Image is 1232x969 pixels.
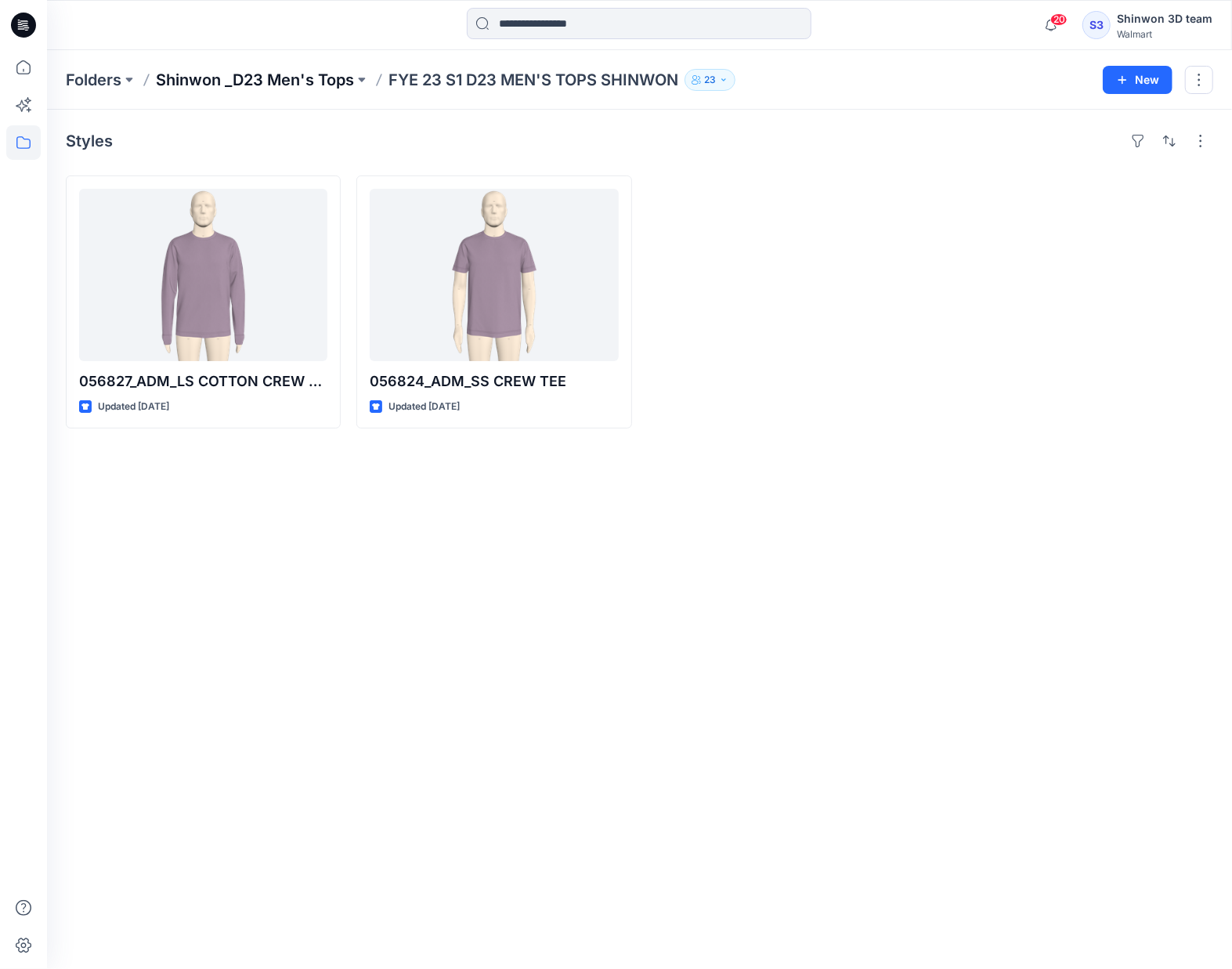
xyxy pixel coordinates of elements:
[98,399,169,415] p: Updated [DATE]
[66,132,113,150] h4: Styles
[1082,11,1111,39] div: S3
[1117,9,1212,28] div: Shinwon 3D team
[79,189,327,361] a: 056827_ADM_LS COTTON CREW TEE
[1103,66,1172,94] button: New
[370,371,618,392] p: 056824_ADM_SS CREW TEE
[156,69,354,91] a: Shinwon _D23 Men's Tops
[370,189,618,361] a: 056824_ADM_SS CREW TEE
[1117,28,1212,40] div: Walmart
[79,371,327,392] p: 056827_ADM_LS COTTON CREW TEE
[388,69,678,91] p: FYE 23 S1 D23 MEN'S TOPS SHINWON
[685,69,735,91] button: 23
[66,69,121,91] a: Folders
[704,71,716,89] p: 23
[388,399,460,415] p: Updated [DATE]
[1050,13,1068,26] span: 20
